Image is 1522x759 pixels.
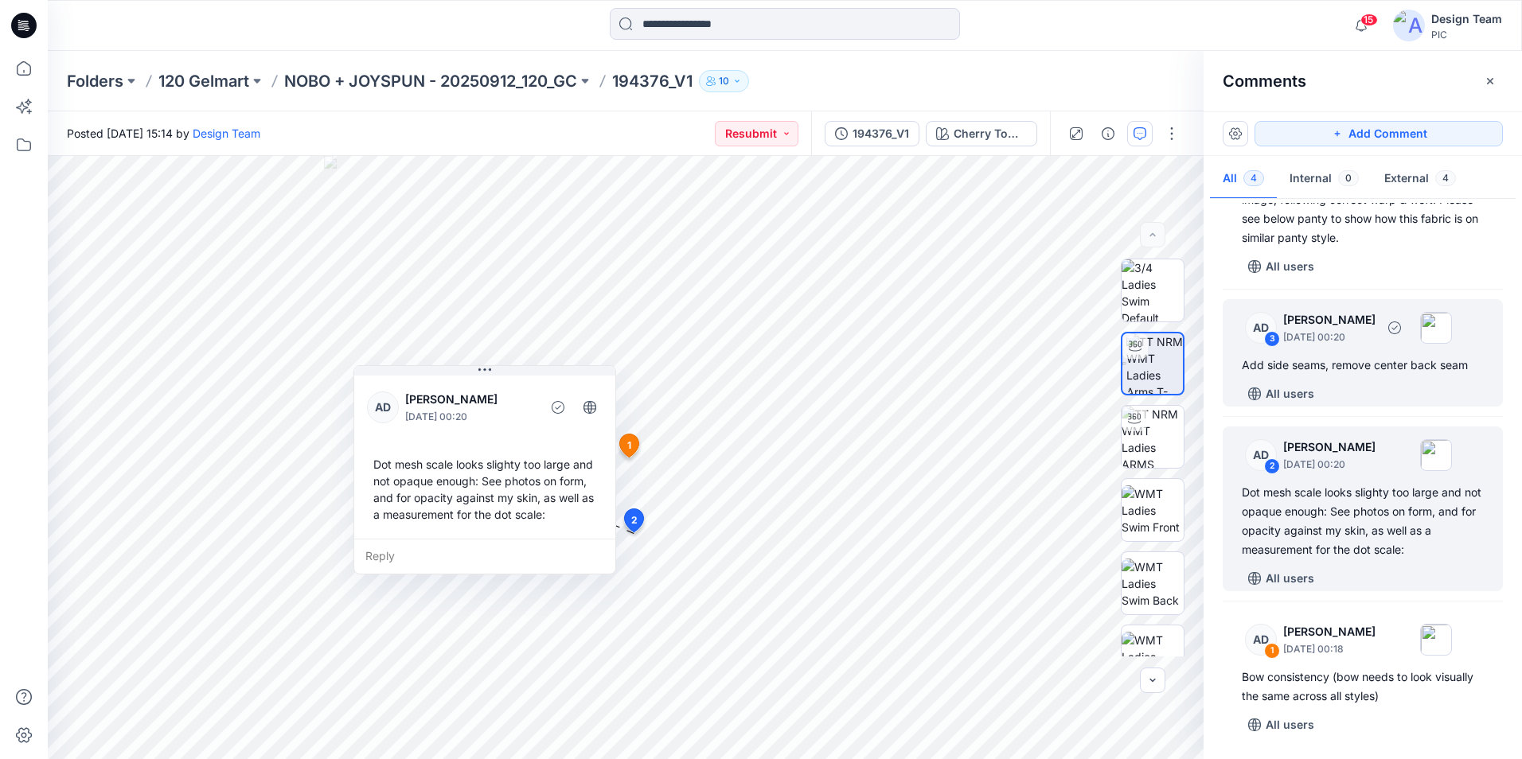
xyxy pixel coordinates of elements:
[926,121,1037,146] button: Cherry Tomato
[1242,254,1321,279] button: All users
[1283,438,1376,457] p: [PERSON_NAME]
[284,70,577,92] a: NOBO + JOYSPUN - 20250912_120_GC
[354,539,615,574] div: Reply
[1283,457,1376,473] p: [DATE] 00:20
[1431,10,1502,29] div: Design Team
[1277,159,1372,200] button: Internal
[1242,712,1321,738] button: All users
[1210,159,1277,200] button: All
[627,438,631,453] span: 1
[719,72,729,90] p: 10
[367,450,603,529] div: Dot mesh scale looks slighty too large and not opaque enough: See photos on form, and for opacity...
[1243,170,1264,186] span: 4
[1223,72,1306,91] h2: Comments
[193,127,260,140] a: Design Team
[1122,485,1184,535] img: WMT Ladies Swim Front
[1122,259,1184,321] img: 3/4 Ladies Swim Default
[1242,566,1321,591] button: All users
[67,70,123,92] a: Folders
[612,70,693,92] p: 194376_V1
[631,513,638,527] span: 2
[367,391,399,423] div: AD
[1266,569,1314,588] p: All users
[1242,381,1321,407] button: All users
[699,70,749,92] button: 10
[1264,458,1280,474] div: 2
[954,125,1027,142] div: Cherry Tomato
[1122,632,1184,682] img: WMT Ladies Swim Left
[1126,333,1183,394] img: TT NRM WMT Ladies Arms T-POSE
[1242,668,1484,706] div: Bow consistency (bow needs to look visually the same across all styles)
[1255,121,1503,146] button: Add Comment
[405,409,535,425] p: [DATE] 00:20
[853,125,909,142] div: 194376_V1
[1122,406,1184,468] img: TT NRM WMT Ladies ARMS DOWN
[67,125,260,142] span: Posted [DATE] 15:14 by
[1266,257,1314,276] p: All users
[1266,384,1314,403] p: All users
[1435,170,1456,186] span: 4
[1393,10,1425,41] img: avatar
[1264,331,1280,347] div: 3
[1242,356,1484,375] div: Add side seams, remove center back seam
[1245,439,1277,471] div: AD
[1095,121,1121,146] button: Details
[1283,622,1376,641] p: [PERSON_NAME]
[1245,312,1277,344] div: AD
[158,70,249,92] a: 120 Gelmart
[1245,624,1277,656] div: AD
[1431,29,1502,41] div: PIC
[1122,559,1184,609] img: WMT Ladies Swim Back
[1283,641,1376,657] p: [DATE] 00:18
[1372,159,1469,200] button: External
[825,121,919,146] button: 194376_V1
[1264,643,1280,659] div: 1
[1242,171,1484,247] div: please have dot mesh pattern as same as image, following correct warp & weft. Please see below pa...
[1338,170,1359,186] span: 0
[1360,14,1378,26] span: 15
[1283,329,1376,345] p: [DATE] 00:20
[1266,715,1314,734] p: All users
[1283,310,1376,329] p: [PERSON_NAME]
[1242,483,1484,559] div: Dot mesh scale looks slighty too large and not opaque enough: See photos on form, and for opacity...
[405,390,535,409] p: [PERSON_NAME]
